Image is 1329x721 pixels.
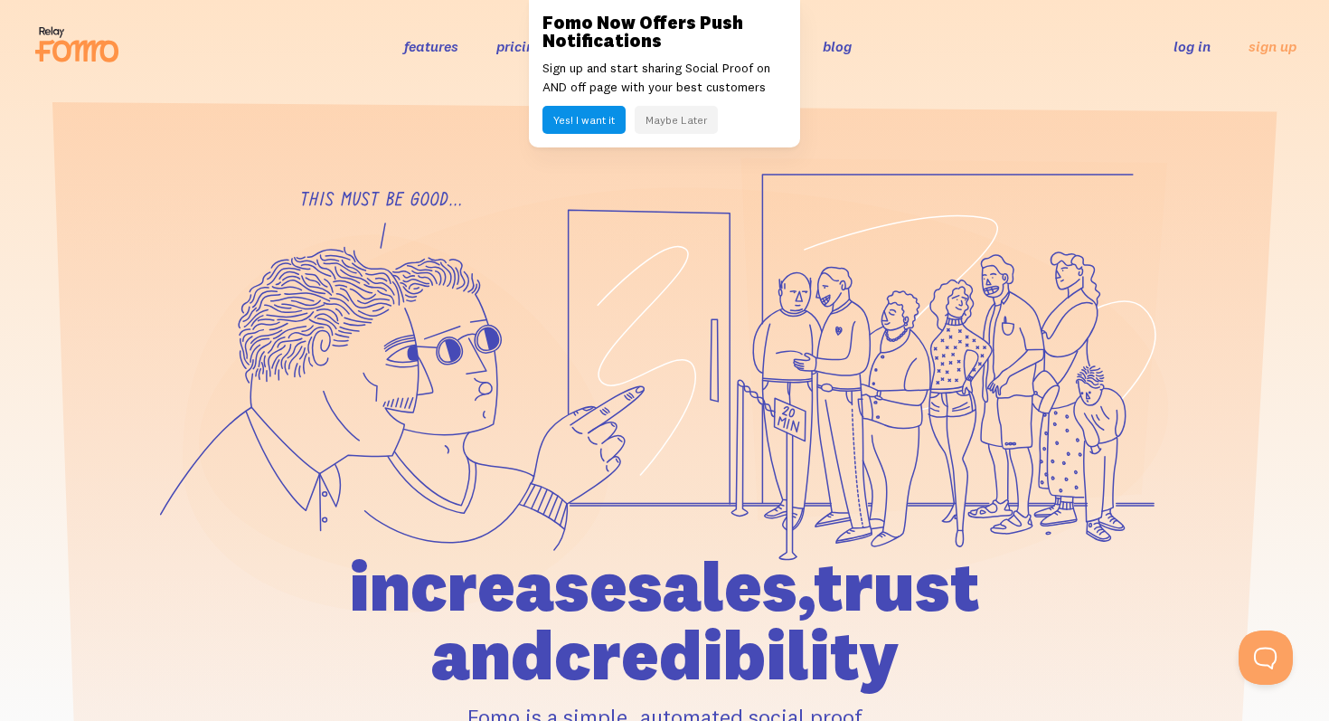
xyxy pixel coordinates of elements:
[246,552,1083,689] h1: increase sales, trust and credibility
[823,37,852,55] a: blog
[542,106,626,134] button: Yes! I want it
[542,14,787,50] h3: Fomo Now Offers Push Notifications
[1173,37,1211,55] a: log in
[496,37,542,55] a: pricing
[635,106,718,134] button: Maybe Later
[1249,37,1296,56] a: sign up
[404,37,458,55] a: features
[542,59,787,97] p: Sign up and start sharing Social Proof on AND off page with your best customers
[1239,631,1293,685] iframe: Help Scout Beacon - Open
